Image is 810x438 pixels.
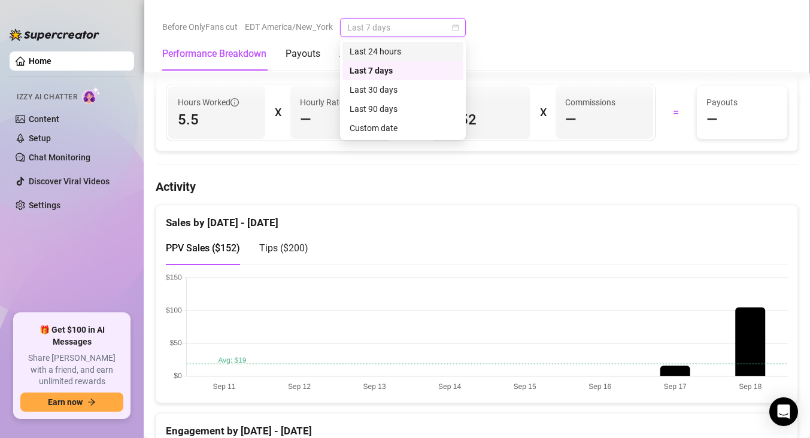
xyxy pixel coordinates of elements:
span: Payouts [706,96,778,109]
a: Discover Viral Videos [29,177,110,186]
span: Share [PERSON_NAME] with a friend, and earn unlimited rewards [20,352,123,388]
div: Last 24 hours [350,45,456,58]
div: Performance Breakdown [162,47,266,61]
h4: Activity [156,178,798,195]
div: = [663,103,689,122]
span: $352 [443,110,521,129]
a: Setup [29,133,51,143]
article: Hourly Rate [300,96,344,109]
article: Commissions [565,96,615,109]
span: 5.5 [178,110,256,129]
span: — [565,110,577,129]
span: EDT America/New_York [245,18,333,36]
span: — [300,110,311,129]
span: 🎁 Get $100 in AI Messages [20,324,123,348]
div: Last 30 days [350,83,456,96]
span: Sales [443,96,521,109]
div: X [540,103,546,122]
a: Chat Monitoring [29,153,90,162]
span: Earn now [48,397,83,407]
div: Open Intercom Messenger [769,397,798,426]
span: Hours Worked [178,96,239,109]
div: Sales by [DATE] - [DATE] [166,205,788,231]
span: Tips ( $200 ) [259,242,308,254]
div: Custom date [350,121,456,135]
a: Settings [29,200,60,210]
div: Payouts [286,47,320,61]
div: Custom date [342,118,463,138]
span: Izzy AI Chatter [17,92,77,103]
div: Last 7 days [342,61,463,80]
button: Earn nowarrow-right [20,393,123,412]
div: Activity [339,47,371,61]
span: calendar [452,24,459,31]
span: arrow-right [87,398,96,406]
img: AI Chatter [82,87,101,104]
span: info-circle [230,98,239,107]
span: — [706,110,718,129]
a: Content [29,114,59,124]
span: Last 7 days [347,19,459,36]
div: Last 30 days [342,80,463,99]
img: logo-BBDzfeDw.svg [10,29,99,41]
div: Last 90 days [350,102,456,115]
a: Home [29,56,51,66]
div: Last 24 hours [342,42,463,61]
div: Last 7 days [350,64,456,77]
span: PPV Sales ( $152 ) [166,242,240,254]
div: Last 90 days [342,99,463,118]
span: Before OnlyFans cut [162,18,238,36]
div: X [275,103,281,122]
